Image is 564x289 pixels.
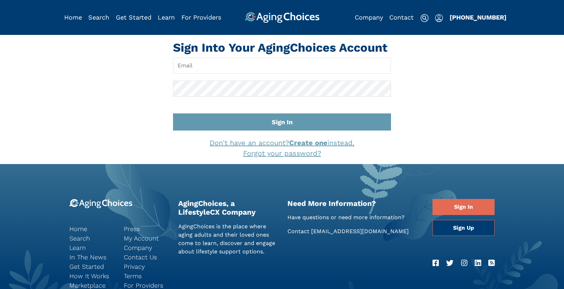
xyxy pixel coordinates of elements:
a: Learn [69,243,113,252]
button: Sign In [173,113,391,131]
p: Contact [287,227,422,236]
h1: Sign Into Your AgingChoices Account [173,40,391,55]
a: Get Started [69,262,113,271]
a: Company [124,243,168,252]
p: Have questions or need more information? [287,213,422,222]
a: Home [64,14,82,21]
a: Sign Up [433,220,495,236]
a: [EMAIL_ADDRESS][DOMAIN_NAME] [311,228,409,235]
a: Press [124,224,168,234]
a: In The News [69,252,113,262]
input: Email [173,58,391,74]
a: Sign In [433,199,495,215]
a: Get Started [116,14,151,21]
a: How It Works [69,271,113,281]
a: Instagram [461,258,467,269]
a: My Account [124,234,168,243]
a: Contact [389,14,414,21]
a: Search [88,14,109,21]
a: Twitter [446,258,453,269]
a: Forgot your password? [243,149,321,157]
a: Company [355,14,383,21]
input: Password [173,81,391,97]
img: AgingChoices [245,12,319,23]
img: user-icon.svg [435,14,443,22]
a: RSS Feed [488,258,495,269]
div: Popover trigger [435,12,443,23]
a: For Providers [181,14,221,21]
strong: Create one [289,139,328,147]
h2: AgingChoices, a LifestyleCX Company [178,199,277,216]
a: Learn [158,14,175,21]
a: Search [69,234,113,243]
a: Facebook [433,258,439,269]
a: [PHONE_NUMBER] [450,14,506,21]
p: AgingChoices is the place where aging adults and their loved ones come to learn, discover and eng... [178,222,277,256]
a: LinkedIn [475,258,481,269]
h2: Need More Information? [287,199,422,208]
a: Terms [124,271,168,281]
div: Popover trigger [88,12,109,23]
img: 9-logo.svg [69,199,133,208]
a: Don't have an account?Create oneinstead. [210,139,354,147]
a: Home [69,224,113,234]
img: search-icon.svg [420,14,429,22]
a: Privacy [124,262,168,271]
a: Contact Us [124,252,168,262]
